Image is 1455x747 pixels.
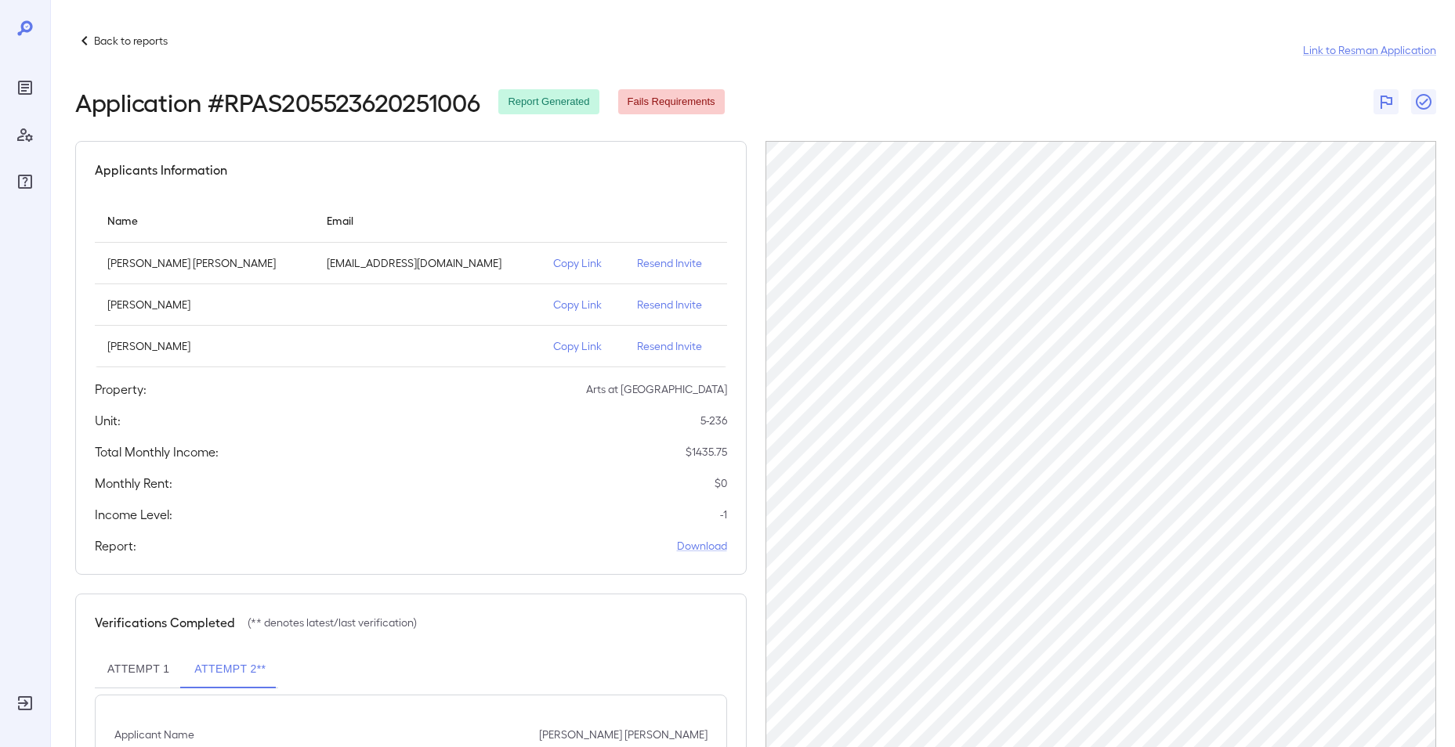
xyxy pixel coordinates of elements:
[637,338,714,354] p: Resend Invite
[13,75,38,100] div: Reports
[95,198,314,243] th: Name
[95,651,182,688] button: Attempt 1
[13,122,38,147] div: Manage Users
[248,615,417,630] p: (** denotes latest/last verification)
[715,475,727,491] p: $ 0
[677,538,727,554] a: Download
[95,613,235,632] h5: Verifications Completed
[95,161,227,179] h5: Applicants Information
[586,381,727,397] p: Arts at [GEOGRAPHIC_DATA]
[94,33,168,49] p: Back to reports
[553,338,612,354] p: Copy Link
[498,95,599,110] span: Report Generated
[637,297,714,312] p: Resend Invite
[314,198,541,243] th: Email
[539,727,708,742] p: [PERSON_NAME] [PERSON_NAME]
[95,411,121,430] h5: Unit:
[553,255,612,271] p: Copy Link
[95,198,727,367] table: simple table
[95,474,172,493] h5: Monthly Rent:
[107,255,302,271] p: [PERSON_NAME] [PERSON_NAME]
[686,444,727,460] p: $ 1435.75
[95,380,147,399] h5: Property:
[637,255,714,271] p: Resend Invite
[720,507,727,522] p: -1
[13,691,38,716] div: Log Out
[1303,42,1436,58] a: Link to Resman Application
[182,651,278,688] button: Attempt 2**
[107,338,302,354] p: [PERSON_NAME]
[95,505,172,524] h5: Income Level:
[618,95,725,110] span: Fails Requirements
[553,297,612,312] p: Copy Link
[95,442,219,461] h5: Total Monthly Income:
[1374,89,1399,114] button: Flag Report
[13,169,38,194] div: FAQ
[107,297,302,312] p: [PERSON_NAME]
[75,88,480,116] h2: Application # RPAS205523620251006
[700,413,727,428] p: 5-236
[327,255,528,271] p: [EMAIL_ADDRESS][DOMAIN_NAME]
[1411,89,1436,114] button: Close Report
[95,536,136,555] h5: Report:
[114,727,194,742] p: Applicant Name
